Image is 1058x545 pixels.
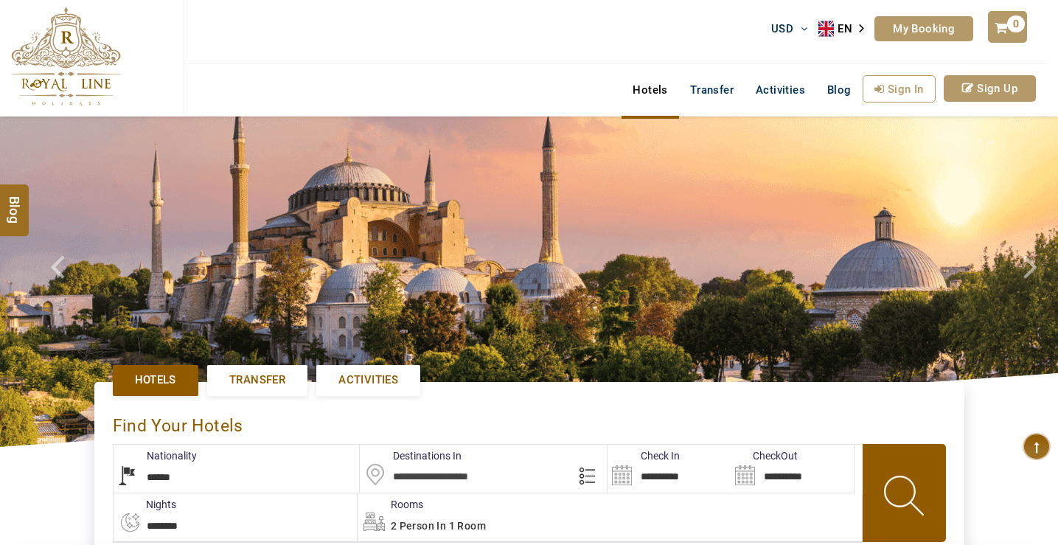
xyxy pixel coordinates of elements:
[113,365,198,395] a: Hotels
[608,445,731,493] input: Search
[32,117,85,447] a: Check next prev
[338,372,398,388] span: Activities
[874,16,973,41] a: My Booking
[11,7,121,106] img: The Royal Line Holidays
[608,448,680,463] label: Check In
[731,445,854,493] input: Search
[988,11,1026,43] a: 0
[113,400,946,444] div: Find Your Hotels
[229,372,285,388] span: Transfer
[114,448,197,463] label: Nationality
[391,520,486,532] span: 2 Person in 1 Room
[135,372,176,388] span: Hotels
[771,22,793,35] span: USD
[944,75,1036,102] a: Sign Up
[818,18,874,40] div: Language
[679,75,745,105] a: Transfer
[5,196,24,209] span: Blog
[818,18,874,40] aside: Language selected: English
[863,75,936,103] a: Sign In
[1007,15,1025,32] span: 0
[731,448,798,463] label: CheckOut
[113,497,176,512] label: nights
[360,448,462,463] label: Destinations In
[818,18,874,40] a: EN
[1005,117,1058,447] a: Check next image
[745,75,816,105] a: Activities
[316,365,420,395] a: Activities
[622,75,678,105] a: Hotels
[827,83,852,97] span: Blog
[816,75,863,105] a: Blog
[358,497,423,512] label: Rooms
[207,365,307,395] a: Transfer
